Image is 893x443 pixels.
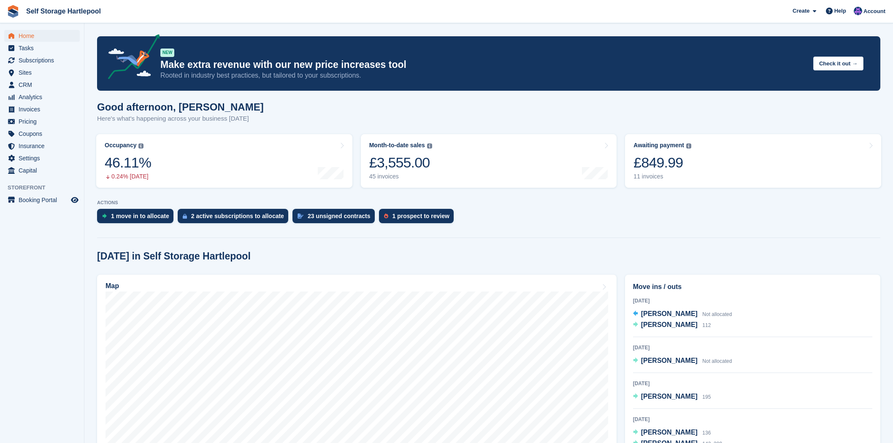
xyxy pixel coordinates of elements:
a: menu [4,128,80,140]
a: Awaiting payment £849.99 11 invoices [625,134,881,188]
a: menu [4,194,80,206]
span: [PERSON_NAME] [641,357,698,364]
span: Not allocated [702,311,732,317]
a: menu [4,140,80,152]
a: [PERSON_NAME] 195 [633,392,711,402]
div: 46.11% [105,154,151,171]
span: Account [863,7,885,16]
div: 1 prospect to review [392,213,449,219]
div: 2 active subscriptions to allocate [191,213,284,219]
span: Help [834,7,846,15]
img: icon-info-grey-7440780725fd019a000dd9b08b2336e03edf1995a4989e88bcd33f0948082b44.svg [138,143,143,149]
span: Pricing [19,116,69,127]
img: icon-info-grey-7440780725fd019a000dd9b08b2336e03edf1995a4989e88bcd33f0948082b44.svg [686,143,691,149]
a: menu [4,152,80,164]
h2: Map [106,282,119,290]
div: [DATE] [633,297,872,305]
a: menu [4,54,80,66]
span: CRM [19,79,69,91]
div: Awaiting payment [633,142,684,149]
h2: [DATE] in Self Storage Hartlepool [97,251,251,262]
div: [DATE] [633,344,872,351]
p: Rooted in industry best practices, but tailored to your subscriptions. [160,71,806,80]
a: menu [4,165,80,176]
span: Tasks [19,42,69,54]
a: Preview store [70,195,80,205]
div: NEW [160,49,174,57]
a: menu [4,91,80,103]
div: Occupancy [105,142,136,149]
a: [PERSON_NAME] 136 [633,427,711,438]
a: 23 unsigned contracts [292,209,379,227]
div: £3,555.00 [369,154,432,171]
span: Subscriptions [19,54,69,66]
a: Month-to-date sales £3,555.00 45 invoices [361,134,617,188]
img: active_subscription_to_allocate_icon-d502201f5373d7db506a760aba3b589e785aa758c864c3986d89f69b8ff3... [183,213,187,219]
img: contract_signature_icon-13c848040528278c33f63329250d36e43548de30e8caae1d1a13099fd9432cc5.svg [298,213,303,219]
span: Sites [19,67,69,78]
h2: Move ins / outs [633,282,872,292]
a: menu [4,79,80,91]
a: menu [4,42,80,54]
a: menu [4,67,80,78]
span: Create [793,7,809,15]
span: Analytics [19,91,69,103]
span: Capital [19,165,69,176]
button: Check it out → [813,57,863,70]
div: 1 move in to allocate [111,213,169,219]
a: menu [4,30,80,42]
span: [PERSON_NAME] [641,321,698,328]
div: 11 invoices [633,173,691,180]
p: ACTIONS [97,200,880,205]
span: Home [19,30,69,42]
a: 1 move in to allocate [97,209,178,227]
div: Month-to-date sales [369,142,425,149]
a: 2 active subscriptions to allocate [178,209,292,227]
span: Booking Portal [19,194,69,206]
img: Sean Wood [854,7,862,15]
a: Self Storage Hartlepool [23,4,104,18]
a: [PERSON_NAME] 112 [633,320,711,331]
a: [PERSON_NAME] Not allocated [633,356,732,367]
div: [DATE] [633,380,872,387]
div: 45 invoices [369,173,432,180]
span: Not allocated [702,358,732,364]
div: 0.24% [DATE] [105,173,151,180]
span: 195 [702,394,711,400]
span: [PERSON_NAME] [641,429,698,436]
div: 23 unsigned contracts [308,213,371,219]
a: [PERSON_NAME] Not allocated [633,309,732,320]
span: 112 [702,322,711,328]
div: [DATE] [633,416,872,423]
img: stora-icon-8386f47178a22dfd0bd8f6a31ec36ba5ce8667c1dd55bd0f319d3a0aa187defe.svg [7,5,19,18]
img: move_ins_to_allocate_icon-fdf77a2bb77ea45bf5b3d319d69a93e2d87916cf1d5bf7949dd705db3b84f3ca.svg [102,213,107,219]
span: Invoices [19,103,69,115]
h1: Good afternoon, [PERSON_NAME] [97,101,264,113]
p: Make extra revenue with our new price increases tool [160,59,806,71]
span: Settings [19,152,69,164]
a: menu [4,116,80,127]
p: Here's what's happening across your business [DATE] [97,114,264,124]
img: icon-info-grey-7440780725fd019a000dd9b08b2336e03edf1995a4989e88bcd33f0948082b44.svg [427,143,432,149]
span: 136 [702,430,711,436]
span: Insurance [19,140,69,152]
span: Storefront [8,184,84,192]
span: [PERSON_NAME] [641,393,698,400]
span: Coupons [19,128,69,140]
a: 1 prospect to review [379,209,458,227]
div: £849.99 [633,154,691,171]
img: price-adjustments-announcement-icon-8257ccfd72463d97f412b2fc003d46551f7dbcb40ab6d574587a9cd5c0d94... [101,34,160,82]
a: Occupancy 46.11% 0.24% [DATE] [96,134,352,188]
span: [PERSON_NAME] [641,310,698,317]
a: menu [4,103,80,115]
img: prospect-51fa495bee0391a8d652442698ab0144808aea92771e9ea1ae160a38d050c398.svg [384,213,388,219]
